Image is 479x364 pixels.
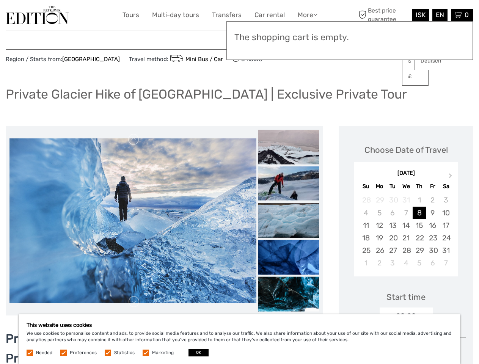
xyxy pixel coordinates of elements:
div: Not available Wednesday, January 7th, 2026 [399,207,413,219]
img: 450460aec70144d299792141546249d4.jpeg [258,277,319,337]
h5: This website uses cookies [27,322,452,328]
div: Choose Saturday, February 7th, 2026 [439,257,452,269]
img: 12a5bde6c44d49829b1e15513b7fc500.jpeg [258,203,319,244]
span: Travel method: [129,53,223,64]
div: Choose Thursday, February 5th, 2026 [413,257,426,269]
p: We're away right now. Please check back later! [11,13,86,19]
div: Not available Sunday, January 4th, 2026 [359,207,372,219]
span: 0 [463,11,470,19]
div: Choose Sunday, January 18th, 2026 [359,232,372,244]
div: Fr [426,181,439,191]
div: Not available Tuesday, December 30th, 2025 [386,194,399,206]
div: We use cookies to personalise content and ads, to provide social media features and to analyse ou... [19,314,460,364]
button: OK [188,349,209,356]
label: Needed [36,350,52,356]
button: Open LiveChat chat widget [87,12,96,21]
div: Choose Friday, February 6th, 2026 [426,257,439,269]
a: More [298,9,317,20]
div: Not available Monday, December 29th, 2025 [373,194,386,206]
a: Tours [122,9,139,20]
span: ISK [416,11,426,19]
div: Choose Sunday, February 1st, 2026 [359,257,372,269]
div: Choose Saturday, January 31st, 2026 [439,244,452,257]
img: bf49144d25b541ee84316dfabb5c1028_main_slider.jpeg [9,138,256,303]
div: Choose Tuesday, January 13th, 2026 [386,219,399,232]
div: Tu [386,181,399,191]
div: Choose Monday, February 2nd, 2026 [373,257,386,269]
div: Not available Saturday, January 3rd, 2026 [439,194,452,206]
a: £ [402,70,428,83]
label: Statistics [114,350,135,356]
div: Choose Thursday, January 15th, 2026 [413,219,426,232]
div: [DATE] [354,169,458,177]
a: Mini Bus / Car [168,56,223,63]
div: Choose Sunday, January 11th, 2026 [359,219,372,232]
div: Not available Tuesday, January 6th, 2026 [386,207,399,219]
h3: The shopping cart is empty. [234,32,465,43]
div: Not available Sunday, December 28th, 2025 [359,194,372,206]
img: The Reykjavík Edition [6,6,69,24]
div: Choose Friday, January 30th, 2026 [426,244,439,257]
div: Choose Monday, January 19th, 2026 [373,232,386,244]
div: Choose Friday, January 9th, 2026 [426,207,439,219]
div: Su [359,181,372,191]
img: 17891cbb5235419793cafe96e3bffa66_slider_thumbnail.jpeg [258,166,319,201]
div: Choose Saturday, January 24th, 2026 [439,232,452,244]
div: Choose Wednesday, February 4th, 2026 [399,257,413,269]
div: Choose Thursday, January 22nd, 2026 [413,232,426,244]
div: Sa [439,181,452,191]
a: Multi-day tours [152,9,199,20]
div: Choose Wednesday, January 14th, 2026 [399,219,413,232]
div: Mo [373,181,386,191]
div: month 2026-01 [356,194,455,269]
label: Marketing [152,350,174,356]
div: Not available Friday, January 2nd, 2026 [426,194,439,206]
div: Choose Sunday, January 25th, 2026 [359,244,372,257]
div: Choose Friday, January 16th, 2026 [426,219,439,232]
h1: Private Glacier Hike of [GEOGRAPHIC_DATA] | Exclusive Private Tour [6,86,407,102]
div: Choose Monday, January 12th, 2026 [373,219,386,232]
div: EN [432,9,448,21]
div: Choose Tuesday, January 20th, 2026 [386,232,399,244]
div: Choose Tuesday, January 27th, 2026 [386,244,399,257]
div: We [399,181,413,191]
a: Deutsch [415,54,447,68]
div: Choose Wednesday, January 21st, 2026 [399,232,413,244]
button: Next Month [445,171,457,184]
div: Choose Date of Travel [364,144,448,156]
div: Not available Monday, January 5th, 2026 [373,207,386,219]
div: Choose Thursday, January 8th, 2026 [413,207,426,219]
img: 7735ddac670241d58c6914b4af9a135d.jpeg [258,130,319,221]
div: Choose Thursday, January 29th, 2026 [413,244,426,257]
a: $ [402,54,428,68]
div: Not available Thursday, January 1st, 2026 [413,194,426,206]
div: Th [413,181,426,191]
a: Transfers [212,9,242,20]
div: Choose Tuesday, February 3rd, 2026 [386,257,399,269]
div: 08:00 [380,308,433,325]
div: Not available Wednesday, December 31st, 2025 [399,194,413,206]
div: Start time [386,291,426,303]
div: Choose Saturday, January 17th, 2026 [439,219,452,232]
span: Region / Starts from: [6,55,120,63]
span: Best price guarantee [357,6,410,23]
img: daa78821cf574c9b852ac6a4f270a11a.jpeg [258,240,319,321]
a: [GEOGRAPHIC_DATA] [62,56,120,63]
a: Car rental [254,9,285,20]
div: Choose Friday, January 23rd, 2026 [426,232,439,244]
div: Choose Wednesday, January 28th, 2026 [399,244,413,257]
label: Preferences [70,350,97,356]
div: Choose Monday, January 26th, 2026 [373,244,386,257]
div: Choose Saturday, January 10th, 2026 [439,207,452,219]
